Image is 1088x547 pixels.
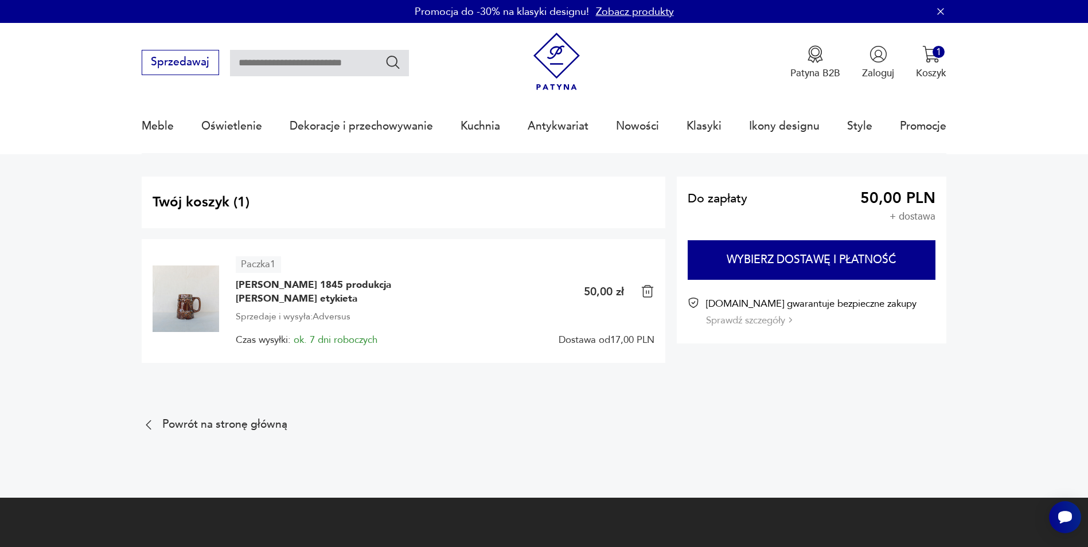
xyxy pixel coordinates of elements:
span: Dostawa od 17,00 PLN [559,334,654,345]
span: ok. 7 dni roboczych [294,333,377,346]
a: Dekoracje i przechowywanie [290,100,433,153]
button: 1Koszyk [916,45,946,80]
p: + dostawa [890,211,935,222]
a: Oświetlenie [201,100,262,153]
img: Kufel Okocim 1845 produkcja Bolesławiec oryginalna etykieta [153,265,219,332]
div: [DOMAIN_NAME] gwarantuje bezpieczne zakupy [706,297,917,327]
a: Powrót na stronę główną [142,418,287,432]
p: Powrót na stronę główną [162,420,287,429]
p: Patyna B2B [790,67,840,80]
a: Klasyki [687,100,722,153]
a: Promocje [900,100,946,153]
span: Sprzedaje i wysyła: Adversus [236,309,350,324]
img: Ikona strzałki w prawo [789,317,792,323]
p: 50,00 zł [584,284,624,299]
p: Zaloguj [862,67,894,80]
a: Ikona medaluPatyna B2B [790,45,840,80]
a: Meble [142,100,174,153]
span: [PERSON_NAME] 1845 produkcja [PERSON_NAME] etykieta [236,278,408,306]
button: Sprzedawaj [142,50,219,75]
span: Do zapłaty [688,193,747,204]
article: Paczka 1 [236,256,281,273]
img: Ikona koszyka [922,45,940,63]
button: Szukaj [385,54,401,71]
img: Ikona certyfikatu [688,297,699,308]
a: Nowości [616,100,659,153]
button: Wybierz dostawę i płatność [688,240,935,280]
iframe: Smartsupp widget button [1049,501,1081,533]
button: Zaloguj [862,45,894,80]
a: Antykwariat [528,100,588,153]
p: Koszyk [916,67,946,80]
a: Ikony designu [749,100,820,153]
a: Zobacz produkty [596,5,674,19]
a: Kuchnia [461,100,500,153]
img: Ikonka użytkownika [869,45,887,63]
a: Style [847,100,872,153]
img: Patyna - sklep z meblami i dekoracjami vintage [528,33,586,91]
button: Sprawdź szczegóły [706,314,792,327]
h2: Twój koszyk ( 1 ) [153,193,654,212]
span: Czas wysyłki: [236,334,377,345]
div: 1 [933,46,945,58]
a: Sprzedawaj [142,58,219,68]
img: Ikona kosza [641,284,654,298]
button: Patyna B2B [790,45,840,80]
span: 50,00 PLN [860,193,935,204]
img: Ikona medalu [806,45,824,63]
p: Promocja do -30% na klasyki designu! [415,5,589,19]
